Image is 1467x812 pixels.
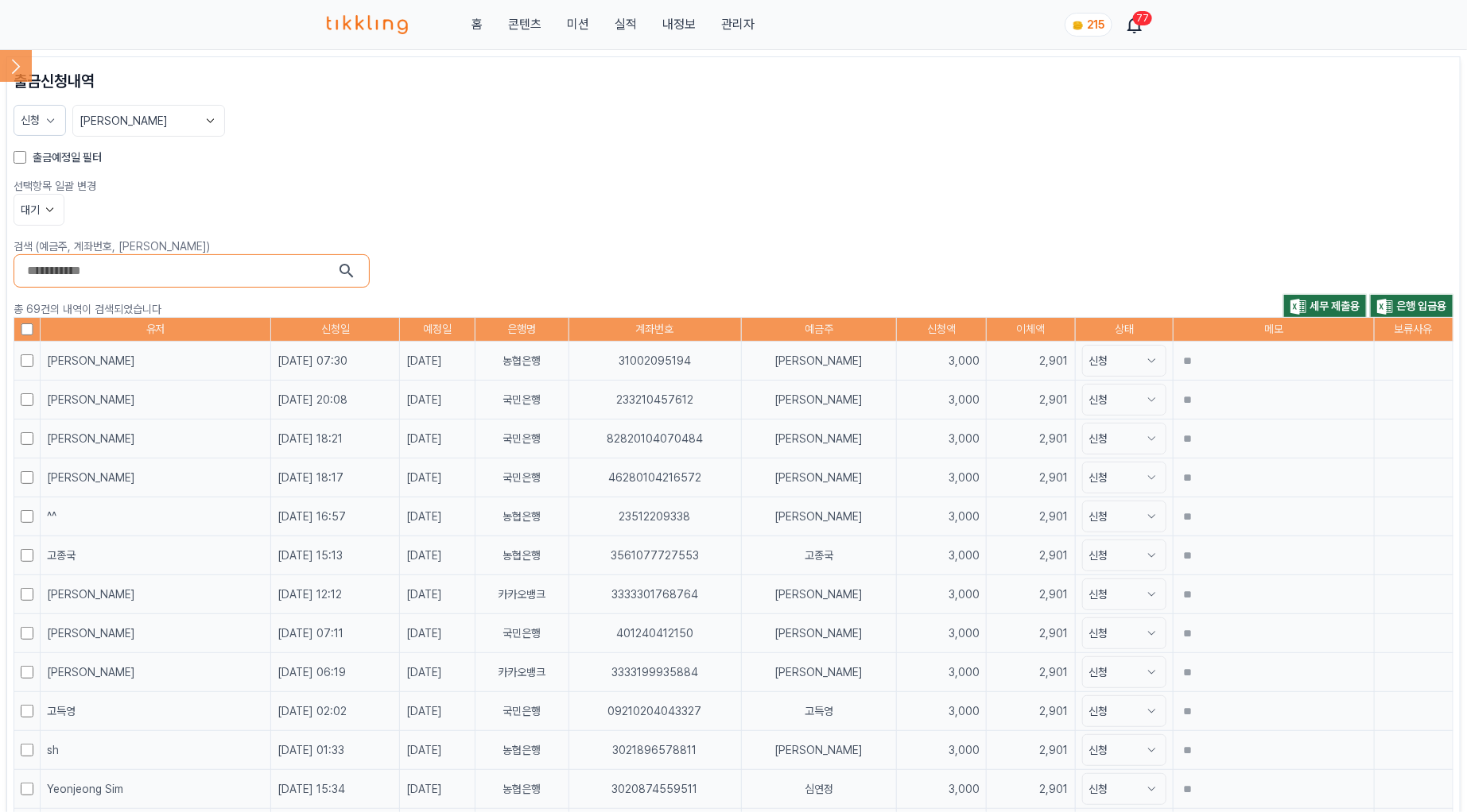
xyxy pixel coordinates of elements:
[475,653,569,692] td: 카카오뱅크
[897,458,987,497] td: 3,000
[569,497,741,536] td: 23512209338
[14,301,734,317] p: 총 69건의 내역이 검색되었습니다
[327,15,409,34] img: 티끌링
[1075,318,1174,342] th: 상태
[400,575,475,614] td: [DATE]
[569,653,741,692] td: 3333199935884
[1174,318,1374,342] th: 메모
[40,497,270,536] td: ^^
[1396,300,1446,312] span: 은행 입금용
[271,458,400,497] td: [DATE] 18:17
[21,114,40,126] span: 신청
[475,420,569,458] td: 국민은행
[14,70,1453,92] p: 출금신청내역
[741,497,897,536] td: [PERSON_NAME]
[475,536,569,575] td: 농협은행
[1072,19,1085,32] img: coin
[987,458,1076,497] td: 2,901
[14,105,66,136] button: 신청
[897,318,987,342] th: 신청액
[40,692,270,731] td: 고득영
[741,770,897,809] td: 심연정
[271,420,400,458] td: [DATE] 18:21
[475,381,569,420] td: 국민은행
[475,770,569,809] td: 농협은행
[897,342,987,381] td: 3,000
[987,770,1076,809] td: 2,901
[987,318,1076,342] th: 이체액
[271,497,400,536] td: [DATE] 16:57
[40,614,270,653] td: [PERSON_NAME]
[567,15,589,34] button: 미션
[271,318,400,342] th: 신청일
[741,575,897,614] td: [PERSON_NAME]
[662,15,696,34] a: 내정보
[897,731,987,770] td: 3,000
[569,731,741,770] td: 3021896578811
[721,15,755,34] a: 관리자
[569,342,741,381] td: 31002095194
[897,692,987,731] td: 3,000
[40,458,270,497] td: [PERSON_NAME]
[569,458,741,497] td: 46280104216572
[271,692,400,731] td: [DATE] 02:02
[1082,773,1167,805] button: 신청
[897,575,987,614] td: 3,000
[40,575,270,614] td: [PERSON_NAME]
[1310,300,1360,312] span: 세무 제출용
[1082,656,1167,688] button: 신청
[741,420,897,458] td: [PERSON_NAME]
[40,318,270,342] th: 유저
[987,420,1076,458] td: 2,901
[40,342,270,381] td: [PERSON_NAME]
[1082,617,1167,649] button: 신청
[897,497,987,536] td: 3,000
[897,614,987,653] td: 3,000
[987,342,1076,381] td: 2,901
[271,536,400,575] td: [DATE] 15:13
[741,318,897,342] th: 예금주
[741,458,897,497] td: [PERSON_NAME]
[72,105,225,137] button: [PERSON_NAME]
[475,458,569,497] td: 국민은행
[33,149,102,165] label: 출금예정일 필터
[271,614,400,653] td: [DATE] 07:11
[14,194,64,226] button: 대기
[1374,318,1453,342] th: 보류사유
[1082,734,1167,766] button: 신청
[40,731,270,770] td: sh
[897,770,987,809] td: 3,000
[508,15,541,34] a: 콘텐츠
[400,731,475,770] td: [DATE]
[400,420,475,458] td: [DATE]
[741,342,897,381] td: [PERSON_NAME]
[569,692,741,731] td: 09210204043327
[741,536,897,575] td: 고종국
[400,342,475,381] td: [DATE]
[14,178,1453,194] p: 선택항목 일괄 변경
[1082,462,1167,493] button: 신청
[1133,11,1152,25] div: 77
[400,458,475,497] td: [DATE]
[14,238,1453,254] p: 검색 (예금주, 계좌번호, [PERSON_NAME])
[987,381,1076,420] td: 2,901
[271,653,400,692] td: [DATE] 06:19
[400,536,475,575] td: [DATE]
[987,731,1076,770] td: 2,901
[1082,501,1167,532] button: 신청
[897,381,987,420] td: 3,000
[400,653,475,692] td: [DATE]
[569,614,741,653] td: 401240412150
[987,575,1076,614] td: 2,901
[741,731,897,770] td: [PERSON_NAME]
[897,536,987,575] td: 3,000
[569,536,741,575] td: 3561077727553
[987,692,1076,731] td: 2,901
[741,614,897,653] td: [PERSON_NAME]
[271,731,400,770] td: [DATE] 01:33
[615,15,637,34] a: 실적
[1082,578,1167,610] button: 신청
[40,536,270,575] td: 고종국
[741,381,897,420] td: [PERSON_NAME]
[1082,695,1167,727] button: 신청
